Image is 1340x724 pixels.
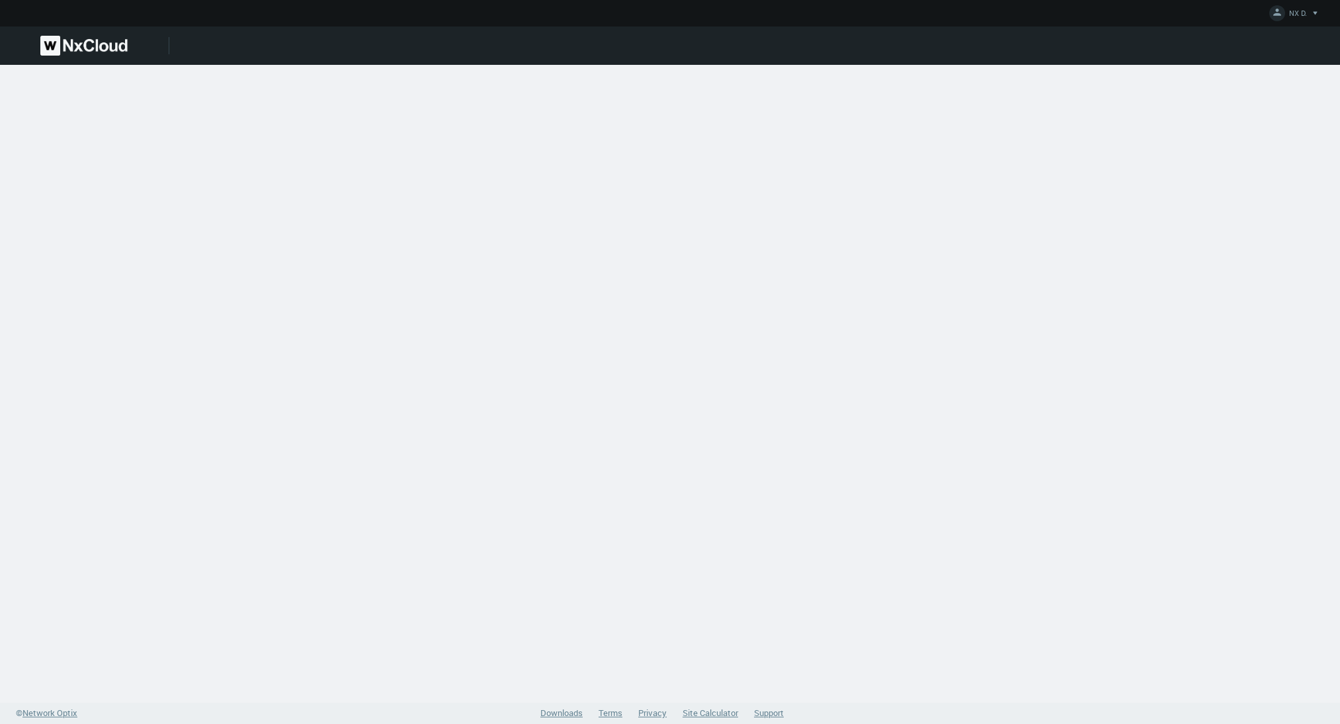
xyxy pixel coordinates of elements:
[540,707,583,719] a: Downloads
[683,707,738,719] a: Site Calculator
[754,707,784,719] a: Support
[1289,8,1307,23] span: NX D.
[16,707,77,720] a: ©Network Optix
[638,707,667,719] a: Privacy
[40,36,128,56] img: Nx Cloud logo
[22,707,77,719] span: Network Optix
[599,707,622,719] a: Terms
